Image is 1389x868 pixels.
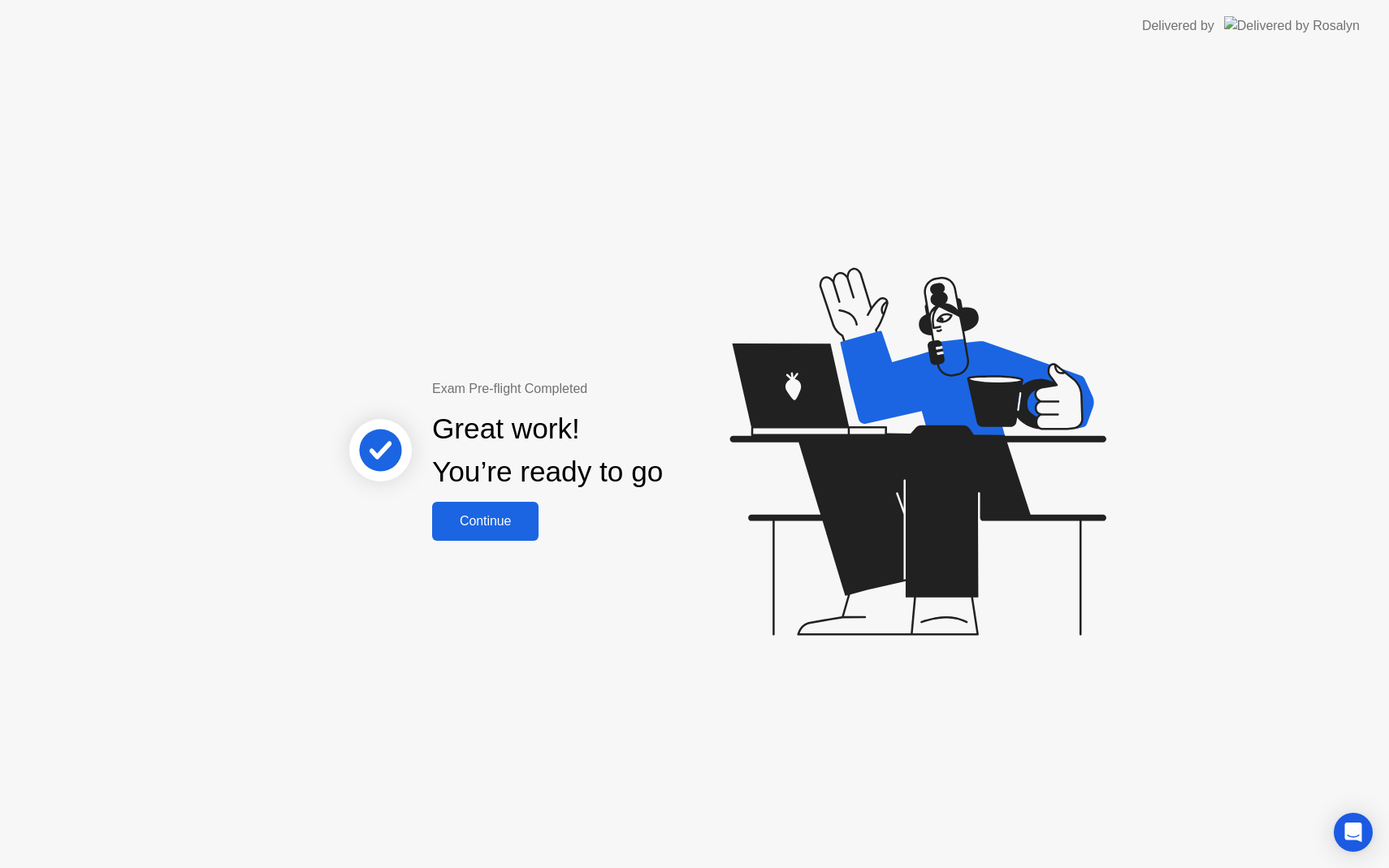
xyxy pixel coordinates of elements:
[437,514,534,529] div: Continue
[432,408,663,494] div: Great work! You’re ready to go
[1142,16,1214,36] div: Delivered by
[1334,813,1373,852] div: Open Intercom Messenger
[432,502,539,541] button: Continue
[432,379,768,399] div: Exam Pre-flight Completed
[1224,16,1360,35] img: Delivered by Rosalyn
